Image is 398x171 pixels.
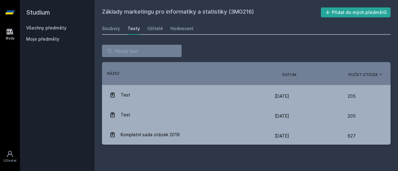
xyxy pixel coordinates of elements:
button: Datum [282,72,296,78]
a: Test [DATE] 205 [102,85,391,105]
a: Hodnocení [170,22,193,35]
div: Učitelé [147,25,163,32]
a: Test [DATE] 205 [102,105,391,125]
span: Počet otázek [349,72,378,78]
span: Test [121,89,130,101]
div: Testy [127,25,140,32]
div: Hodnocení [170,25,193,32]
div: Study [6,36,15,41]
a: Study [1,25,19,44]
div: Soubory [102,25,120,32]
span: Kompletní sada otázek 2019 [121,128,180,141]
span: 627 [348,130,356,142]
span: [DATE] [275,93,289,99]
span: 205 [348,110,356,122]
a: Kompletní sada otázek 2019 [DATE] 627 [102,125,391,145]
a: Testy [127,22,140,35]
span: Test [121,109,130,121]
a: Všechny předměty [26,25,67,30]
button: Počet otázek [349,72,383,78]
button: Přidat do mých předmětů [321,7,391,17]
h2: Základy marketingu pro informatiky a statistiky (3MG216) [102,7,321,17]
div: Uživatel [3,158,16,163]
span: Moje předměty [26,36,59,42]
a: Soubory [102,22,120,35]
input: Hledej test [102,45,182,57]
span: [DATE] [275,133,289,138]
button: Název [107,71,119,76]
a: Uživatel [1,147,19,166]
span: 205 [348,90,356,102]
span: [DATE] [275,113,289,119]
a: Učitelé [147,22,163,35]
